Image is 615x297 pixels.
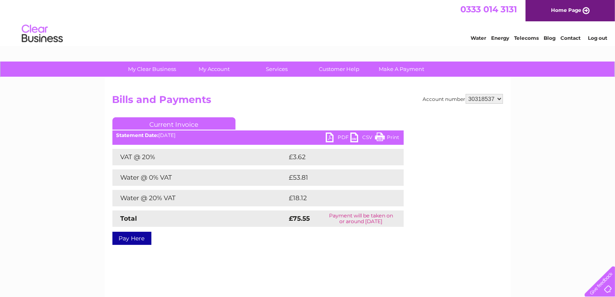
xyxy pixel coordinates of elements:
[289,215,310,222] strong: £75.55
[318,210,404,227] td: Payment will be taken on or around [DATE]
[287,169,386,186] td: £53.81
[287,149,384,165] td: £3.62
[491,35,509,41] a: Energy
[118,62,186,77] a: My Clear Business
[588,35,607,41] a: Log out
[112,94,503,110] h2: Bills and Payments
[350,133,375,144] a: CSV
[305,62,373,77] a: Customer Help
[368,62,435,77] a: Make A Payment
[243,62,311,77] a: Services
[423,94,503,104] div: Account number
[544,35,556,41] a: Blog
[121,215,137,222] strong: Total
[21,21,63,46] img: logo.png
[117,132,159,138] b: Statement Date:
[460,4,517,14] a: 0333 014 3131
[114,5,502,40] div: Clear Business is a trading name of Verastar Limited (registered in [GEOGRAPHIC_DATA] No. 3667643...
[112,133,404,138] div: [DATE]
[112,169,287,186] td: Water @ 0% VAT
[181,62,248,77] a: My Account
[112,190,287,206] td: Water @ 20% VAT
[471,35,486,41] a: Water
[514,35,539,41] a: Telecoms
[287,190,386,206] td: £18.12
[560,35,581,41] a: Contact
[375,133,400,144] a: Print
[326,133,350,144] a: PDF
[112,232,151,245] a: Pay Here
[112,149,287,165] td: VAT @ 20%
[112,117,235,130] a: Current Invoice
